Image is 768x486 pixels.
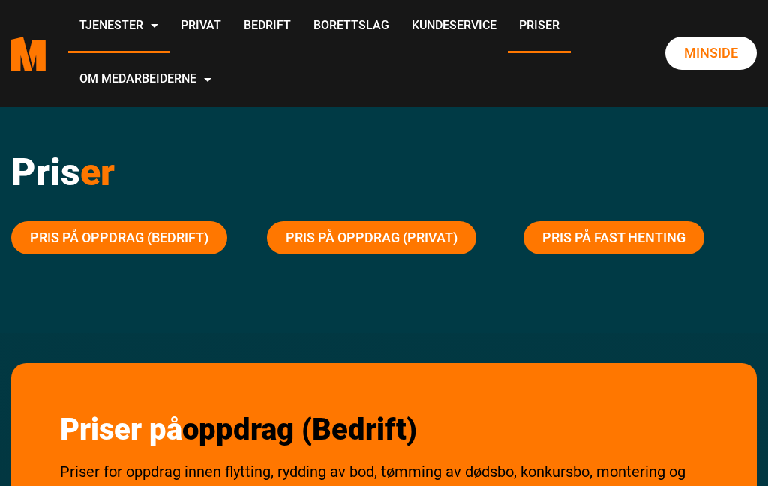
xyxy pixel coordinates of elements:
[68,53,223,106] a: Om Medarbeiderne
[60,412,708,448] h2: Priser på
[80,151,115,194] span: er
[665,37,757,70] a: Minside
[11,25,46,82] a: Medarbeiderne start page
[11,221,227,254] a: Pris på oppdrag (Bedrift)
[267,221,476,254] a: Pris på oppdrag (Privat)
[523,221,704,254] a: Pris på fast henting
[182,412,417,447] span: oppdrag (Bedrift)
[11,150,757,195] h1: Pris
